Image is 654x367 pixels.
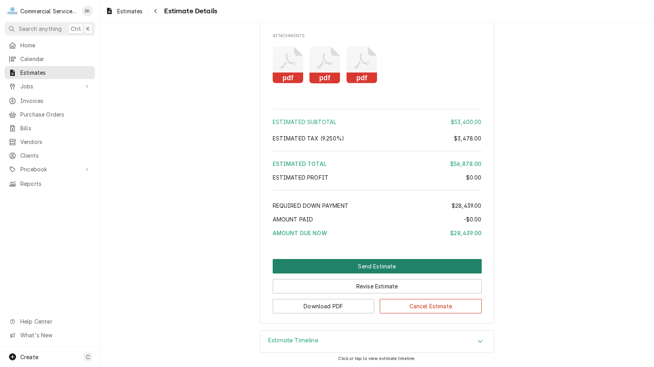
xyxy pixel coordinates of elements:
button: Download PDF [273,299,375,313]
span: C [86,353,90,361]
button: Search anythingCtrlK [5,22,95,36]
div: Amount Paid [273,215,482,223]
button: Send Estimate [273,259,482,273]
div: Attachments [273,33,482,90]
span: Required Down Payment [273,202,348,209]
button: Accordion Details Expand Trigger [260,331,494,353]
a: Estimates [102,5,146,18]
a: Go to Jobs [5,80,95,93]
div: Estimate Timeline [260,330,494,353]
span: K [86,25,90,33]
span: Attachments [273,33,482,39]
span: Jobs [20,82,79,90]
span: Estimated Profit [273,174,329,181]
a: Reports [5,177,95,190]
a: Estimates [5,66,95,79]
span: Purchase Orders [20,110,91,119]
span: Estimated Total [273,160,327,167]
div: Brian Key's Avatar [82,5,93,16]
div: Estimated Subtotal [273,118,482,126]
div: C [7,5,18,16]
div: Estimated Tax [273,134,482,142]
a: Go to Help Center [5,315,95,328]
span: Reports [20,180,91,188]
span: Search anything [19,25,62,33]
div: Button Group Row [273,273,482,293]
button: Cancel Estimate [380,299,482,313]
span: Bills [20,124,91,132]
div: Accordion Header [260,331,494,353]
div: Button Group Row [273,293,482,313]
div: Commercial Service Co.'s Avatar [7,5,18,16]
div: -$0.00 [464,215,482,223]
span: Estimate Details [162,6,217,16]
a: Bills [5,122,95,135]
span: Home [20,41,91,49]
div: Amount Summary [273,106,482,243]
a: Go to What's New [5,329,95,342]
span: What's New [20,331,90,339]
div: $28,439.00 [452,201,482,210]
div: Commercial Service Co. [20,7,78,15]
span: Estimates [20,68,91,77]
div: $28,439.00 [450,229,482,237]
span: Amount Paid [273,216,313,223]
span: Help Center [20,317,90,326]
span: Estimates [117,7,143,15]
span: Invoices [20,97,91,105]
button: pdf [273,47,304,84]
div: Estimated Total [273,160,482,168]
button: pdf [309,47,340,84]
a: Invoices [5,94,95,107]
span: Amount Due Now [273,230,327,236]
span: Estimated Subtotal [273,119,337,125]
div: $53,400.00 [451,118,482,126]
h3: Estimate Timeline [268,337,318,344]
a: Calendar [5,52,95,65]
span: Vendors [20,138,91,146]
span: Pricebook [20,165,79,173]
span: Ctrl [71,25,81,33]
span: Click or tap to view estimate timeline. [338,356,416,361]
span: Create [20,354,38,360]
div: Button Group Row [273,259,482,273]
button: Revise Estimate [273,279,482,293]
button: Navigate back [149,5,162,17]
button: pdf [347,47,377,84]
a: Vendors [5,135,95,148]
div: $3,478.00 [454,134,481,142]
div: Amount Due Now [273,229,482,237]
span: Clients [20,151,91,160]
span: Calendar [20,55,91,63]
span: Estimated Tax ( 9.250% ) [273,135,345,142]
a: Purchase Orders [5,108,95,121]
a: Clients [5,149,95,162]
span: Attachments [273,40,482,90]
a: Go to Pricebook [5,163,95,176]
div: $56,878.00 [450,160,482,168]
div: Estimated Profit [273,173,482,182]
div: $0.00 [466,173,482,182]
div: BK [82,5,93,16]
a: Home [5,39,95,52]
div: Button Group [273,259,482,313]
